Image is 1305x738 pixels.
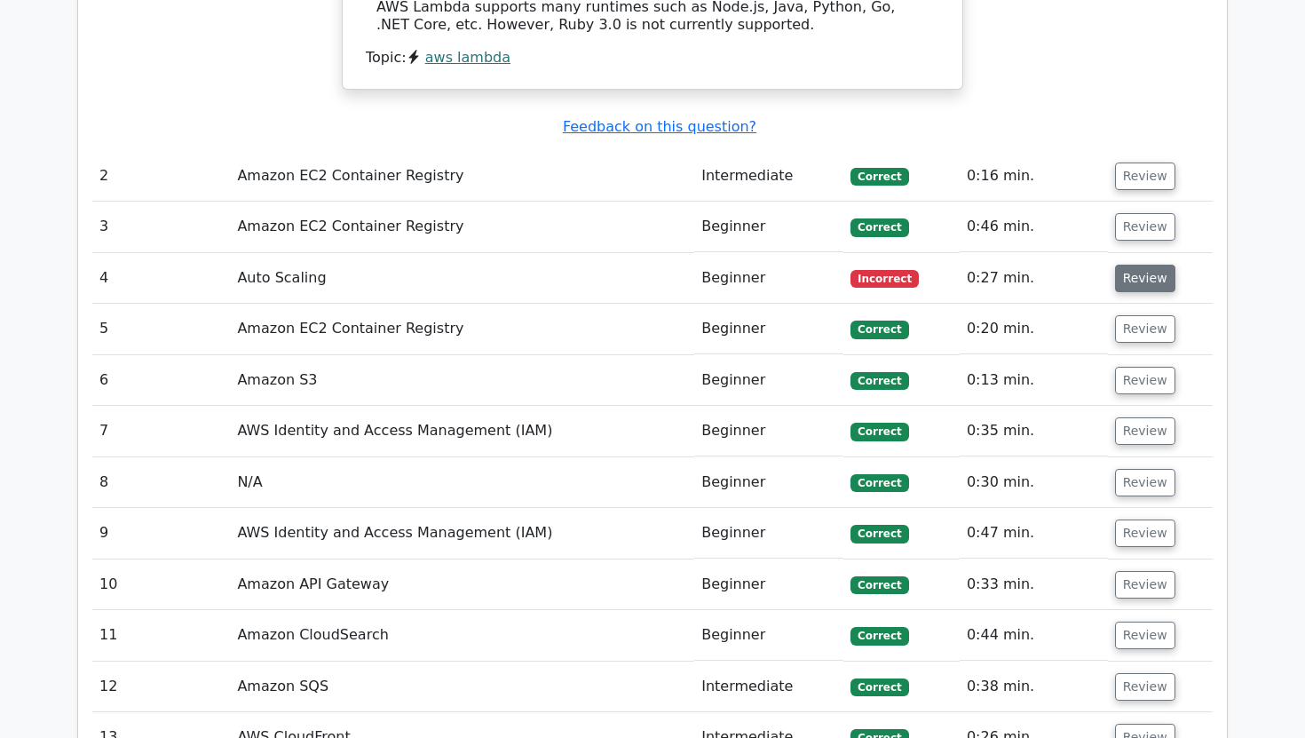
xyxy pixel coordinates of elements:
[694,202,843,252] td: Beginner
[230,457,694,508] td: N/A
[960,253,1108,304] td: 0:27 min.
[850,270,919,288] span: Incorrect
[960,457,1108,508] td: 0:30 min.
[1115,622,1175,649] button: Review
[230,355,694,406] td: Amazon S3
[694,304,843,354] td: Beginner
[1115,213,1175,241] button: Review
[366,49,939,67] div: Topic:
[230,202,694,252] td: Amazon EC2 Container Registry
[850,372,908,390] span: Correct
[960,610,1108,661] td: 0:44 min.
[694,610,843,661] td: Beginner
[850,218,908,236] span: Correct
[960,406,1108,456] td: 0:35 min.
[92,355,230,406] td: 6
[1115,571,1175,599] button: Review
[960,151,1108,202] td: 0:16 min.
[850,474,908,492] span: Correct
[230,662,694,712] td: Amazon SQS
[694,559,843,610] td: Beginner
[850,321,908,338] span: Correct
[850,576,908,594] span: Correct
[694,355,843,406] td: Beginner
[694,406,843,456] td: Beginner
[850,423,908,440] span: Correct
[960,559,1108,610] td: 0:33 min.
[230,151,694,202] td: Amazon EC2 Container Registry
[92,406,230,456] td: 7
[1115,367,1175,394] button: Review
[563,118,756,135] a: Feedback on this question?
[92,662,230,712] td: 12
[1115,417,1175,445] button: Review
[694,151,843,202] td: Intermediate
[960,304,1108,354] td: 0:20 min.
[960,662,1108,712] td: 0:38 min.
[694,457,843,508] td: Beginner
[92,457,230,508] td: 8
[425,49,510,66] a: aws lambda
[850,525,908,543] span: Correct
[1115,265,1175,292] button: Review
[92,151,230,202] td: 2
[850,678,908,696] span: Correct
[230,253,694,304] td: Auto Scaling
[960,508,1108,559] td: 0:47 min.
[960,355,1108,406] td: 0:13 min.
[960,202,1108,252] td: 0:46 min.
[1115,673,1175,701] button: Review
[230,610,694,661] td: Amazon CloudSearch
[92,304,230,354] td: 5
[230,406,694,456] td: AWS Identity and Access Management (IAM)
[1115,163,1175,190] button: Review
[694,508,843,559] td: Beginner
[1115,520,1175,547] button: Review
[92,610,230,661] td: 11
[92,202,230,252] td: 3
[230,559,694,610] td: Amazon API Gateway
[694,662,843,712] td: Intermediate
[230,304,694,354] td: Amazon EC2 Container Registry
[92,253,230,304] td: 4
[230,508,694,559] td: AWS Identity and Access Management (IAM)
[92,559,230,610] td: 10
[92,508,230,559] td: 9
[1115,469,1175,496] button: Review
[694,253,843,304] td: Beginner
[1115,315,1175,343] button: Review
[850,168,908,186] span: Correct
[850,627,908,645] span: Correct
